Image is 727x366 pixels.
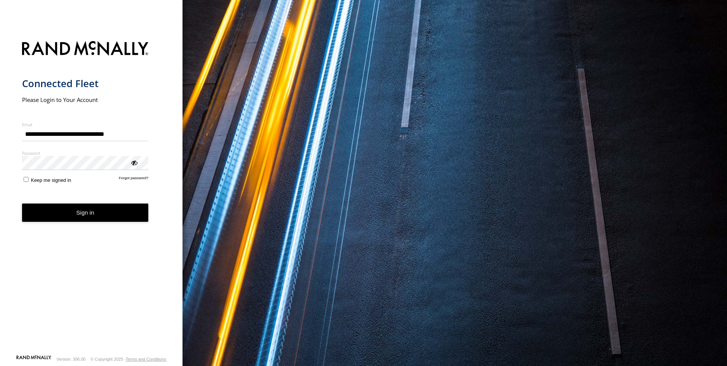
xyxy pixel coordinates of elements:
img: Rand McNally [22,40,149,59]
h2: Please Login to Your Account [22,96,149,103]
div: Version: 306.00 [57,357,86,361]
a: Forgot password? [119,176,149,183]
div: © Copyright 2025 - [90,357,166,361]
form: main [22,37,161,355]
span: Keep me signed in [31,177,71,183]
h1: Connected Fleet [22,77,149,90]
a: Terms and Conditions [126,357,166,361]
label: Password [22,150,149,156]
button: Sign in [22,204,149,222]
div: ViewPassword [130,159,138,166]
input: Keep me signed in [24,177,29,182]
a: Visit our Website [16,355,51,363]
label: Email [22,122,149,127]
